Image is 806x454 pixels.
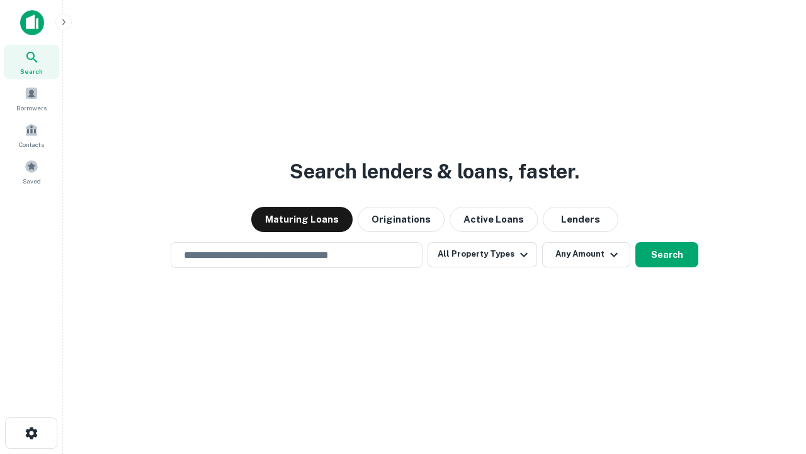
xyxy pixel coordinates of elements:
[358,207,445,232] button: Originations
[19,139,44,149] span: Contacts
[4,118,59,152] a: Contacts
[450,207,538,232] button: Active Loans
[4,154,59,189] a: Saved
[20,66,43,76] span: Search
[23,176,41,186] span: Saved
[290,156,579,187] h3: Search lenders & loans, faster.
[543,207,618,232] button: Lenders
[4,81,59,115] a: Borrowers
[428,242,537,267] button: All Property Types
[542,242,630,267] button: Any Amount
[635,242,698,267] button: Search
[251,207,353,232] button: Maturing Loans
[20,10,44,35] img: capitalize-icon.png
[16,103,47,113] span: Borrowers
[4,45,59,79] a: Search
[743,353,806,414] iframe: Chat Widget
